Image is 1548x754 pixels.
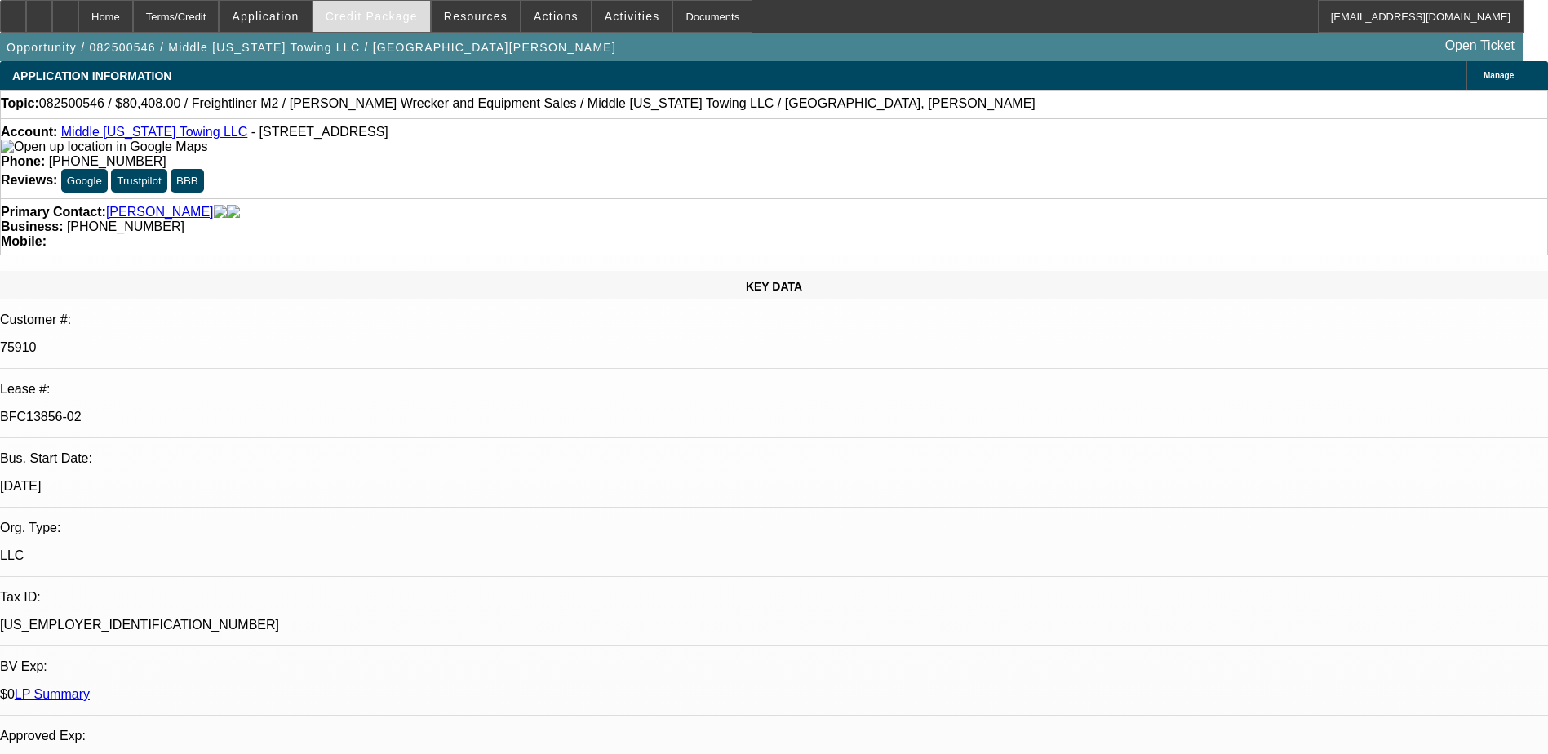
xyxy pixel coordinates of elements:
[232,10,299,23] span: Application
[1,205,106,220] strong: Primary Contact:
[444,10,508,23] span: Resources
[12,69,171,82] span: APPLICATION INFORMATION
[432,1,520,32] button: Resources
[1,154,45,168] strong: Phone:
[1,140,207,153] a: View Google Maps
[61,125,248,139] a: Middle [US_STATE] Towing LLC
[7,41,616,54] span: Opportunity / 082500546 / Middle [US_STATE] Towing LLC / [GEOGRAPHIC_DATA][PERSON_NAME]
[1,140,207,154] img: Open up location in Google Maps
[326,10,418,23] span: Credit Package
[251,125,388,139] span: - [STREET_ADDRESS]
[592,1,672,32] button: Activities
[746,280,802,293] span: KEY DATA
[111,169,166,193] button: Trustpilot
[171,169,204,193] button: BBB
[534,10,579,23] span: Actions
[15,687,90,701] a: LP Summary
[1,234,47,248] strong: Mobile:
[220,1,311,32] button: Application
[49,154,166,168] span: [PHONE_NUMBER]
[214,205,227,220] img: facebook-icon.png
[1,96,39,111] strong: Topic:
[605,10,660,23] span: Activities
[106,205,214,220] a: [PERSON_NAME]
[313,1,430,32] button: Credit Package
[521,1,591,32] button: Actions
[1439,32,1521,60] a: Open Ticket
[1,173,57,187] strong: Reviews:
[67,220,184,233] span: [PHONE_NUMBER]
[61,169,108,193] button: Google
[227,205,240,220] img: linkedin-icon.png
[1484,71,1514,80] span: Manage
[1,220,63,233] strong: Business:
[39,96,1036,111] span: 082500546 / $80,408.00 / Freightliner M2 / [PERSON_NAME] Wrecker and Equipment Sales / Middle [US...
[1,125,57,139] strong: Account:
